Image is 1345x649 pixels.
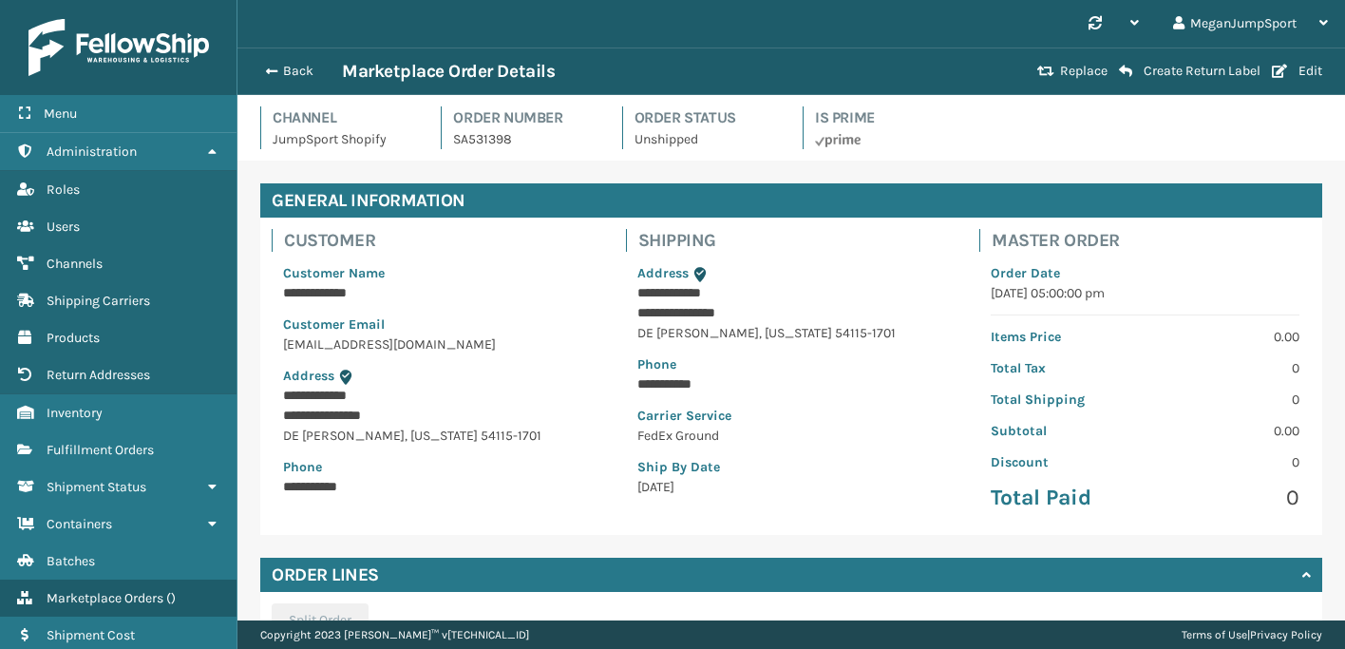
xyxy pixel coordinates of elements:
[166,590,176,606] span: ( )
[47,516,112,532] span: Containers
[453,129,598,149] p: SA531398
[28,19,209,76] img: logo
[991,283,1299,303] p: [DATE] 05:00:00 pm
[991,484,1133,512] p: Total Paid
[637,354,946,374] p: Phone
[638,229,957,252] h4: Shipping
[1250,628,1322,641] a: Privacy Policy
[47,181,80,198] span: Roles
[1157,484,1299,512] p: 0
[47,219,80,235] span: Users
[283,334,592,354] p: [EMAIL_ADDRESS][DOMAIN_NAME]
[47,442,154,458] span: Fulfillment Orders
[991,390,1133,410] p: Total Shipping
[1157,452,1299,472] p: 0
[453,106,598,129] h4: Order Number
[283,457,592,477] p: Phone
[637,265,689,281] span: Address
[272,603,369,638] button: Split Order
[272,563,379,586] h4: Order Lines
[273,129,418,149] p: JumpSport Shopify
[273,106,418,129] h4: Channel
[637,406,946,426] p: Carrier Service
[47,293,150,309] span: Shipping Carriers
[635,129,780,149] p: Unshipped
[284,229,603,252] h4: Customer
[637,323,946,343] p: DE [PERSON_NAME] , [US_STATE] 54115-1701
[283,426,592,446] p: DE [PERSON_NAME] , [US_STATE] 54115-1701
[47,479,146,495] span: Shipment Status
[991,263,1299,283] p: Order Date
[991,327,1133,347] p: Items Price
[1157,327,1299,347] p: 0.00
[47,330,100,346] span: Products
[1266,63,1328,80] button: Edit
[991,421,1133,441] p: Subtotal
[992,229,1311,252] h4: Master Order
[637,457,946,477] p: Ship By Date
[635,106,780,129] h4: Order Status
[44,105,77,122] span: Menu
[47,627,135,643] span: Shipment Cost
[1032,63,1113,80] button: Replace
[1272,65,1287,78] i: Edit
[283,315,592,334] p: Customer Email
[283,368,334,384] span: Address
[47,143,137,160] span: Administration
[1113,63,1266,80] button: Create Return Label
[1157,421,1299,441] p: 0.00
[1182,620,1322,649] div: |
[47,256,103,272] span: Channels
[815,106,960,129] h4: Is Prime
[1119,64,1132,79] i: Create Return Label
[637,426,946,446] p: FedEx Ground
[991,452,1133,472] p: Discount
[47,405,103,421] span: Inventory
[342,60,555,83] h3: Marketplace Order Details
[991,358,1133,378] p: Total Tax
[47,553,95,569] span: Batches
[637,477,946,497] p: [DATE]
[1037,65,1054,78] i: Replace
[260,620,529,649] p: Copyright 2023 [PERSON_NAME]™ v [TECHNICAL_ID]
[1157,390,1299,410] p: 0
[47,590,163,606] span: Marketplace Orders
[260,183,1322,218] h4: General Information
[1157,358,1299,378] p: 0
[283,263,592,283] p: Customer Name
[255,63,342,80] button: Back
[1182,628,1247,641] a: Terms of Use
[47,367,150,383] span: Return Addresses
